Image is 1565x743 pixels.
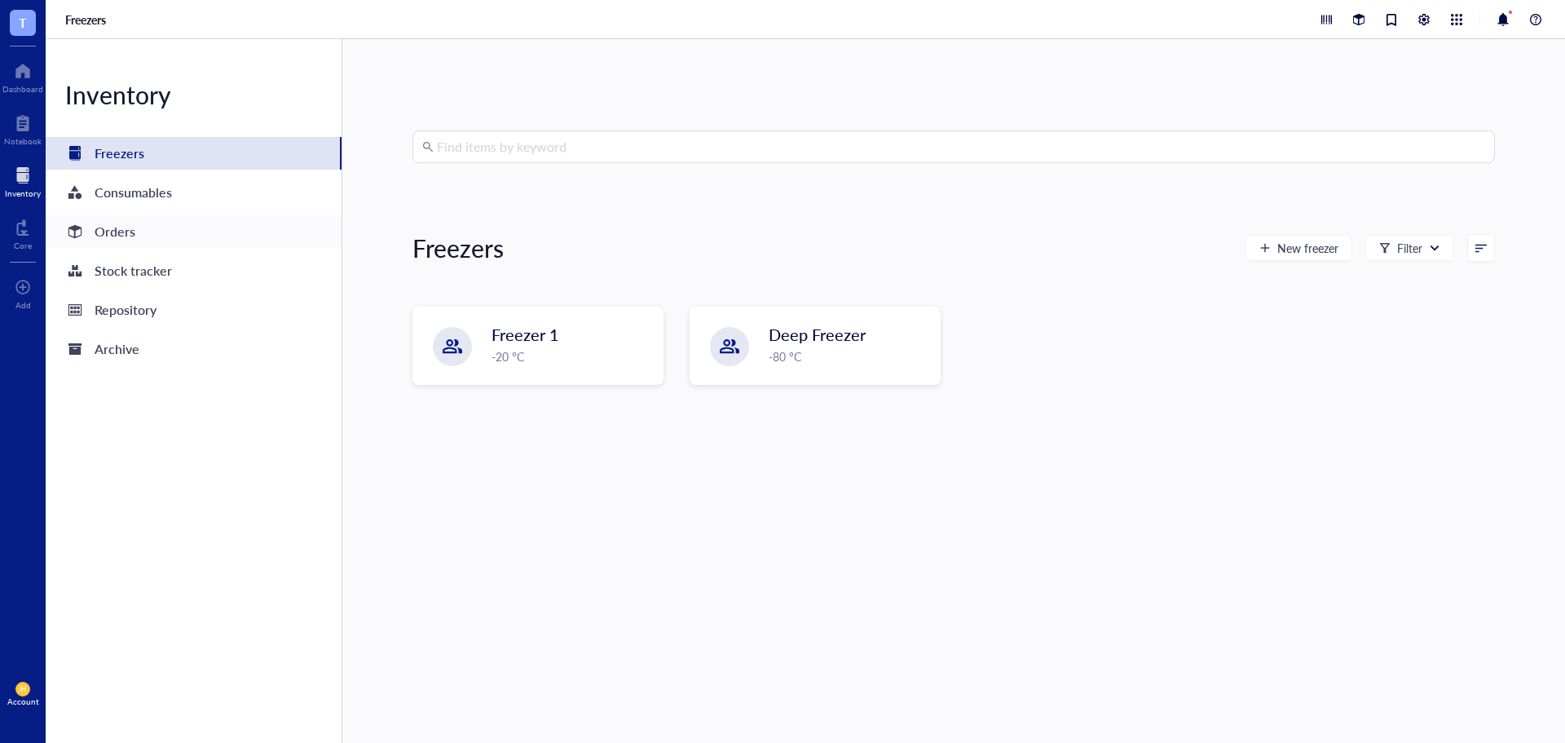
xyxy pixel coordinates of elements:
div: -20 °C [492,347,653,365]
a: Consumables [46,176,342,209]
a: Dashboard [2,58,43,94]
a: Orders [46,215,342,248]
a: Notebook [4,110,42,146]
span: JH [19,685,27,693]
span: Freezer 1 [492,323,559,346]
a: Archive [46,333,342,365]
a: Repository [46,294,342,326]
div: -80 °C [769,347,930,365]
div: Stock tracker [95,259,172,282]
a: Core [14,214,32,250]
div: Filter [1397,239,1422,257]
a: Stock tracker [46,254,342,287]
a: Freezers [46,137,342,170]
div: Freezers [412,232,504,264]
div: Notebook [4,136,42,146]
div: Account [7,697,39,706]
div: Consumables [95,181,172,204]
span: T [19,12,27,33]
button: New freezer [1245,235,1352,261]
div: Repository [95,299,156,321]
div: Core [14,241,32,250]
div: Inventory [5,188,41,198]
a: Inventory [5,162,41,198]
div: Orders [95,220,135,243]
div: Add [15,300,31,310]
div: Dashboard [2,84,43,94]
span: New freezer [1277,241,1338,254]
div: Inventory [46,78,342,111]
a: Freezers [65,12,109,27]
span: Deep Freezer [769,323,866,346]
div: Archive [95,338,139,360]
div: Freezers [95,142,144,165]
